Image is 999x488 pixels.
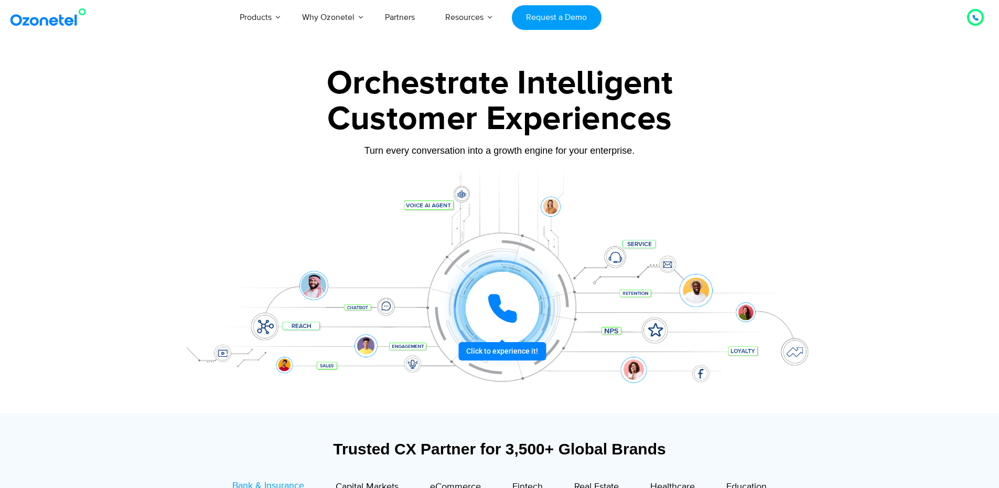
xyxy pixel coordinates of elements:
div: Customer Experiences [172,94,828,144]
div: Turn every conversation into a growth engine for your enterprise. [172,145,828,156]
div: Trusted CX Partner for 3,500+ Global Brands [177,440,822,458]
div: Orchestrate Intelligent [172,67,828,100]
a: Request a Demo [512,5,601,30]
